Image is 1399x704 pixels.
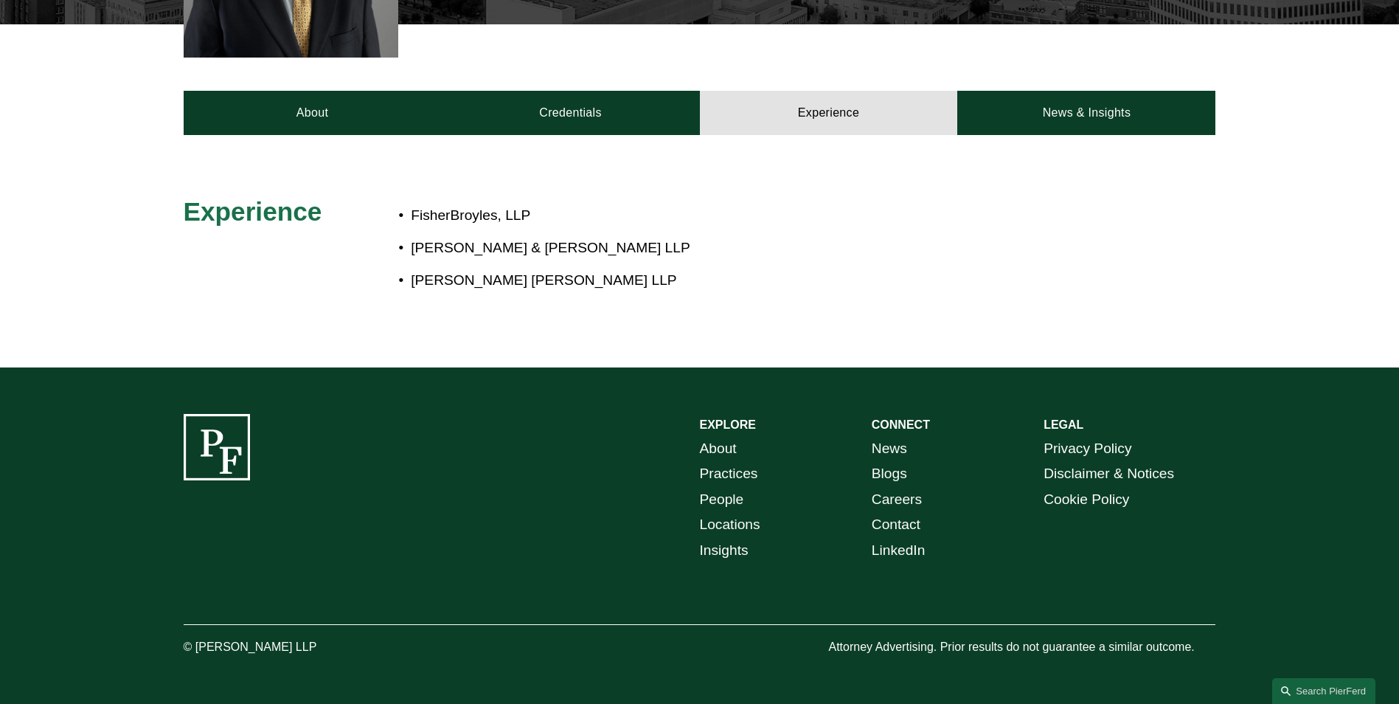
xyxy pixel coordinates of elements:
[872,461,907,487] a: Blogs
[184,637,399,658] p: © [PERSON_NAME] LLP
[1044,418,1083,431] strong: LEGAL
[872,538,926,564] a: LinkedIn
[411,203,1086,229] p: FisherBroyles, LLP
[872,418,930,431] strong: CONNECT
[700,91,958,135] a: Experience
[957,91,1215,135] a: News & Insights
[700,512,760,538] a: Locations
[184,91,442,135] a: About
[1044,461,1174,487] a: Disclaimer & Notices
[872,487,922,513] a: Careers
[1272,678,1375,704] a: Search this site
[700,461,758,487] a: Practices
[700,538,749,564] a: Insights
[411,268,1086,294] p: [PERSON_NAME] [PERSON_NAME] LLP
[700,436,737,462] a: About
[872,512,920,538] a: Contact
[700,487,744,513] a: People
[1044,436,1131,462] a: Privacy Policy
[1044,487,1129,513] a: Cookie Policy
[442,91,700,135] a: Credentials
[872,436,907,462] a: News
[411,235,1086,261] p: [PERSON_NAME] & [PERSON_NAME] LLP
[184,197,322,226] span: Experience
[700,418,756,431] strong: EXPLORE
[828,637,1215,658] p: Attorney Advertising. Prior results do not guarantee a similar outcome.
